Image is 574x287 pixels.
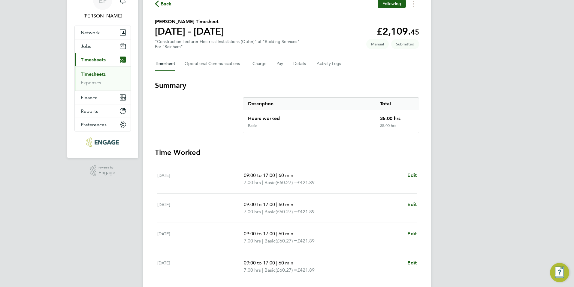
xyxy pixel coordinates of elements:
span: | [276,260,277,266]
button: Network [75,26,131,39]
button: Operational Communications [185,57,243,71]
span: Basic [264,208,276,215]
span: £421.89 [297,180,315,185]
a: Timesheets [81,71,106,77]
a: Powered byEngage [90,165,116,177]
a: Edit [407,201,417,208]
span: | [276,202,277,207]
span: Following [382,1,401,6]
span: Edit [407,260,417,266]
button: Pay [276,57,284,71]
span: Emma Procter [74,12,131,20]
button: Preferences [75,118,131,131]
div: [DATE] [157,259,244,274]
span: Powered by [98,165,115,170]
button: Timesheets [75,53,131,66]
span: | [262,209,263,214]
span: 7.00 hrs [244,267,261,273]
div: Total [375,98,419,110]
button: Engage Resource Center [550,263,569,282]
span: 09:00 to 17:00 [244,231,275,236]
span: Timesheets [81,57,106,63]
div: "Construction Lecturer Electrical Installations (Outer)" at "Building Services" [155,39,299,49]
a: Edit [407,230,417,237]
div: [DATE] [157,201,244,215]
span: This timesheet was manually created. [366,39,389,49]
a: Go to home page [74,137,131,147]
div: [DATE] [157,172,244,186]
span: (£60.27) = [276,209,297,214]
h3: Time Worked [155,148,419,157]
div: Timesheets [75,66,131,91]
span: 60 min [279,260,293,266]
span: | [276,172,277,178]
span: This timesheet is Submitted. [391,39,419,49]
a: Edit [407,172,417,179]
span: Reports [81,108,98,114]
span: | [262,180,263,185]
span: 09:00 to 17:00 [244,260,275,266]
span: Preferences [81,122,107,128]
span: | [262,238,263,244]
span: Edit [407,172,417,178]
a: Edit [407,259,417,267]
span: (£60.27) = [276,238,297,244]
img: carbonrecruitment-logo-retina.png [86,137,119,147]
div: Description [243,98,375,110]
span: 09:00 to 17:00 [244,202,275,207]
span: 60 min [279,172,293,178]
span: Back [161,0,172,8]
span: Engage [98,170,115,175]
span: Basic [264,267,276,274]
span: 60 min [279,231,293,236]
span: £421.89 [297,238,315,244]
span: 09:00 to 17:00 [244,172,275,178]
span: 7.00 hrs [244,180,261,185]
span: 60 min [279,202,293,207]
span: | [276,231,277,236]
button: Reports [75,104,131,118]
span: | [262,267,263,273]
button: Jobs [75,39,131,53]
span: Edit [407,231,417,236]
a: Expenses [81,80,101,85]
button: Details [293,57,307,71]
span: 7.00 hrs [244,238,261,244]
button: Activity Logs [317,57,342,71]
h3: Summary [155,81,419,90]
span: £421.89 [297,267,315,273]
span: Network [81,30,100,35]
span: (£60.27) = [276,267,297,273]
span: 7.00 hrs [244,209,261,214]
h1: [DATE] - [DATE] [155,25,224,37]
button: Charge [252,57,267,71]
div: 35.00 hrs [375,123,419,133]
h2: [PERSON_NAME] Timesheet [155,18,224,25]
div: For "Rainham" [155,44,299,49]
button: Finance [75,91,131,104]
span: £421.89 [297,209,315,214]
span: Basic [264,179,276,186]
app-decimal: £2,109. [377,26,419,37]
button: Timesheet [155,57,175,71]
span: Jobs [81,43,91,49]
span: Edit [407,202,417,207]
div: Summary [243,97,419,133]
div: [DATE] [157,230,244,245]
span: (£60.27) = [276,180,297,185]
div: Basic [248,123,257,128]
div: 35.00 hrs [375,110,419,123]
span: Finance [81,95,98,100]
span: Basic [264,237,276,245]
span: 45 [411,28,419,36]
div: Hours worked [243,110,375,123]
